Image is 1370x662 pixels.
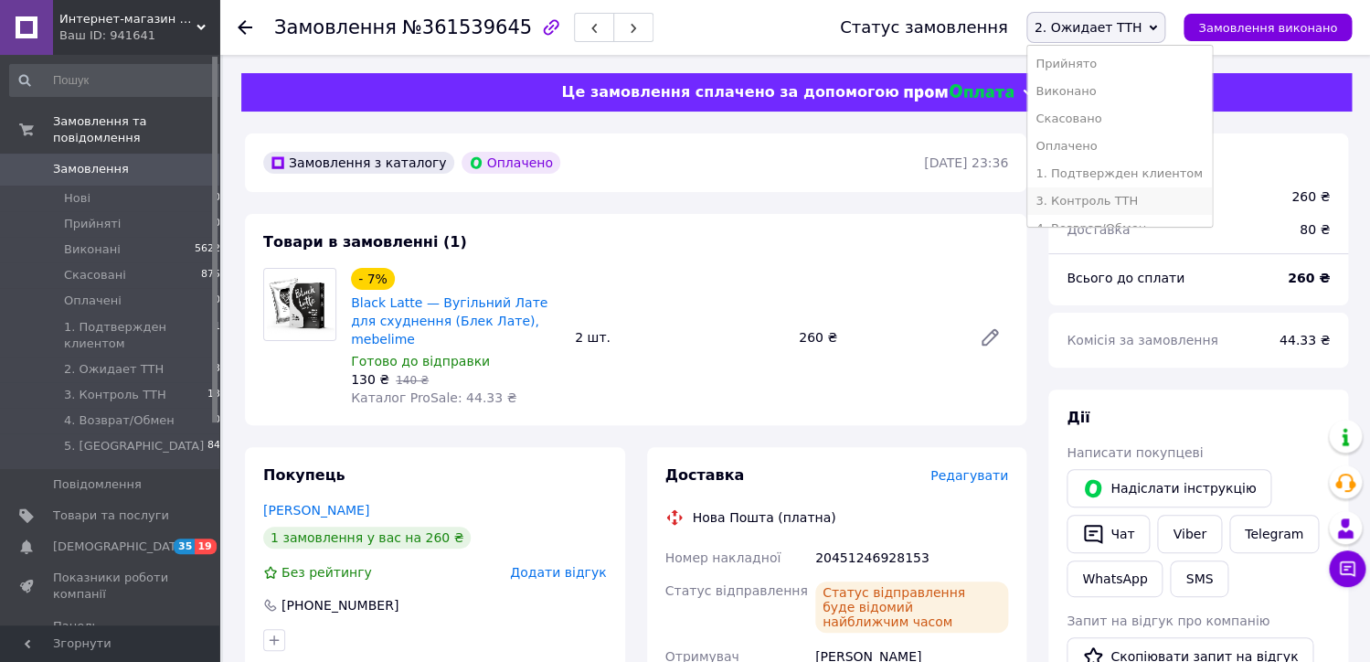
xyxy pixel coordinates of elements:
span: 2. Ожидает ТТН [1035,20,1142,35]
a: Telegram [1229,515,1319,553]
li: Виконано [1027,78,1213,105]
span: 5. [GEOGRAPHIC_DATA] [64,438,204,454]
span: Оплачені [64,293,122,309]
span: Интернет-магазин «МебеЛайм» - мебель и товары для дома по Дропшиппингу [59,11,196,27]
span: Замовлення [53,161,129,177]
span: Доставка [665,466,745,484]
div: - 7% [351,268,395,290]
span: Показники роботи компанії [53,570,169,603]
div: Статус замовлення [840,18,1008,37]
div: Ваш ID: 941641 [59,27,219,44]
span: Додати відгук [510,565,606,580]
span: Товари та послуги [53,507,169,524]
div: 2 шт. [568,325,791,350]
button: Надіслати інструкцію [1067,469,1271,507]
a: Viber [1157,515,1221,553]
span: Редагувати [930,468,1008,483]
span: Замовлення [274,16,397,38]
button: Замовлення виконано [1184,14,1352,41]
span: Нові [64,190,90,207]
input: Пошук [9,64,222,97]
time: [DATE] 23:36 [924,155,1008,170]
span: №361539645 [402,16,532,38]
span: Замовлення виконано [1198,21,1337,35]
span: 44.33 ₴ [1280,333,1330,347]
div: 260 ₴ [1291,187,1330,206]
span: Дії [1067,409,1089,426]
span: 13 [207,387,220,403]
span: 140 ₴ [396,374,429,387]
div: 20451246928153 [812,541,1012,574]
img: Black Latte — Вугільний Лате для схуднення (Блек Лате), mebelime [264,269,335,340]
button: Чат з покупцем [1329,550,1365,587]
div: 260 ₴ [791,325,964,350]
span: Виконані [64,241,121,258]
img: evopay logo [904,84,1014,101]
span: Замовлення та повідомлення [53,113,219,146]
span: Статус відправлення [665,583,808,598]
span: Прийняті [64,216,121,232]
span: Товари в замовленні (1) [263,233,467,251]
li: Скасовано [1027,105,1213,133]
span: Написати покупцеві [1067,445,1203,460]
span: Всього до сплати [1067,271,1184,285]
span: Доставка [1067,222,1130,237]
a: WhatsApp [1067,561,1163,597]
li: Прийнято [1027,50,1213,78]
button: Чат [1067,515,1150,553]
span: [DEMOGRAPHIC_DATA] [53,539,188,555]
div: 80 ₴ [1289,209,1341,250]
span: Без рейтингу [281,565,372,580]
span: 3. Контроль ТТН [64,387,166,403]
span: Покупець [263,466,345,484]
div: Нова Пошта (платна) [688,508,841,527]
span: 2. Ожидает ТТН [64,361,164,378]
li: 4. Возврат/Обмен [1027,215,1213,242]
li: 1. Подтвержден клиентом [1027,160,1213,187]
span: Каталог ProSale: 44.33 ₴ [351,390,516,405]
li: 3. Контроль ТТН [1027,187,1213,215]
span: Це замовлення сплачено за допомогою [561,83,898,101]
li: Оплачено [1027,133,1213,160]
span: Номер накладної [665,550,781,565]
span: 5622 [195,241,220,258]
span: 84 [207,438,220,454]
div: Статус відправлення буде відомий найближчим часом [815,582,1008,633]
div: Повернутися назад [238,18,252,37]
span: 1. Подтвержден клиентом [64,319,214,352]
a: [PERSON_NAME] [263,503,369,518]
button: SMS [1170,561,1228,597]
span: 35 [174,539,195,554]
div: [PHONE_NUMBER] [280,596,400,614]
span: 130 ₴ [351,372,389,387]
a: Редагувати [972,319,1008,356]
div: Замовлення з каталогу [263,152,454,174]
span: 875 [201,267,220,283]
div: Оплачено [462,152,560,174]
span: Панель управління [53,618,169,651]
span: 19 [195,539,216,554]
a: Black Latte — Вугільний Лате для схуднення (Блек Лате), mebelime [351,295,547,347]
span: Готово до відправки [351,354,490,368]
span: Комісія за замовлення [1067,333,1218,347]
b: 260 ₴ [1288,271,1330,285]
span: Запит на відгук про компанію [1067,614,1269,628]
div: 1 замовлення у вас на 260 ₴ [263,527,471,549]
span: Повідомлення [53,476,142,493]
span: 4. Возврат/Обмен [64,412,175,429]
span: Скасовані [64,267,126,283]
